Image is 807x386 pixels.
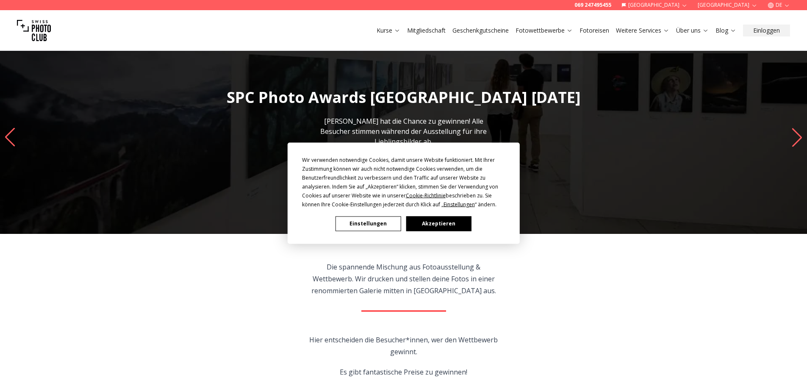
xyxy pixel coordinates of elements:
[444,200,475,208] span: Einstellungen
[406,192,446,199] span: Cookie-Richtlinie
[336,216,401,231] button: Einstellungen
[302,155,505,208] div: Wir verwenden notwendige Cookies, damit unsere Website funktioniert. Mit Ihrer Zustimmung können ...
[287,142,519,244] div: Cookie Consent Prompt
[406,216,471,231] button: Akzeptieren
